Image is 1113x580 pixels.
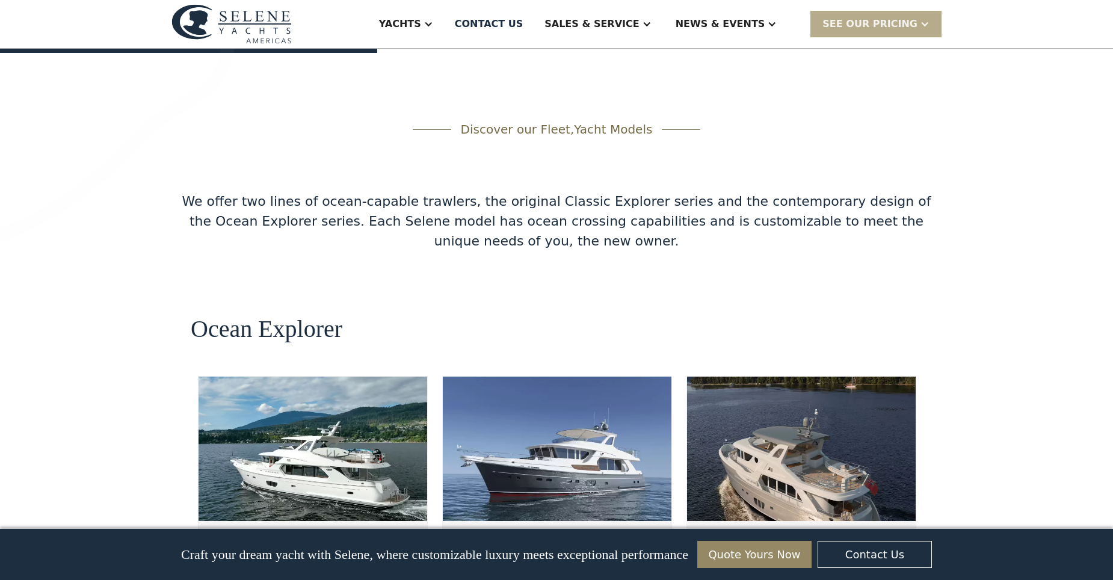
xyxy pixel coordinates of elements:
div: We offer two lines of ocean-capable trawlers, the original Classic Explorer series and the contem... [171,191,942,251]
div: Contact US [455,17,523,31]
span: Yacht Models [574,122,652,137]
img: ocean going trawler [199,377,427,521]
img: logo [171,4,292,43]
a: Quote Yours Now [697,541,812,568]
img: ocean going trawler [443,377,671,521]
div: Sales & Service [544,17,639,31]
div: Discover our Fleet, [461,120,653,138]
img: ocean going trawler [687,377,916,521]
div: Yachts [379,17,421,31]
h2: Ocean Explorer [191,316,342,342]
div: SEE Our Pricing [822,17,917,31]
p: Craft your dream yacht with Selene, where customizable luxury meets exceptional performance [181,547,688,563]
div: SEE Our Pricing [810,11,942,37]
div: News & EVENTS [676,17,765,31]
a: Contact Us [818,541,932,568]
